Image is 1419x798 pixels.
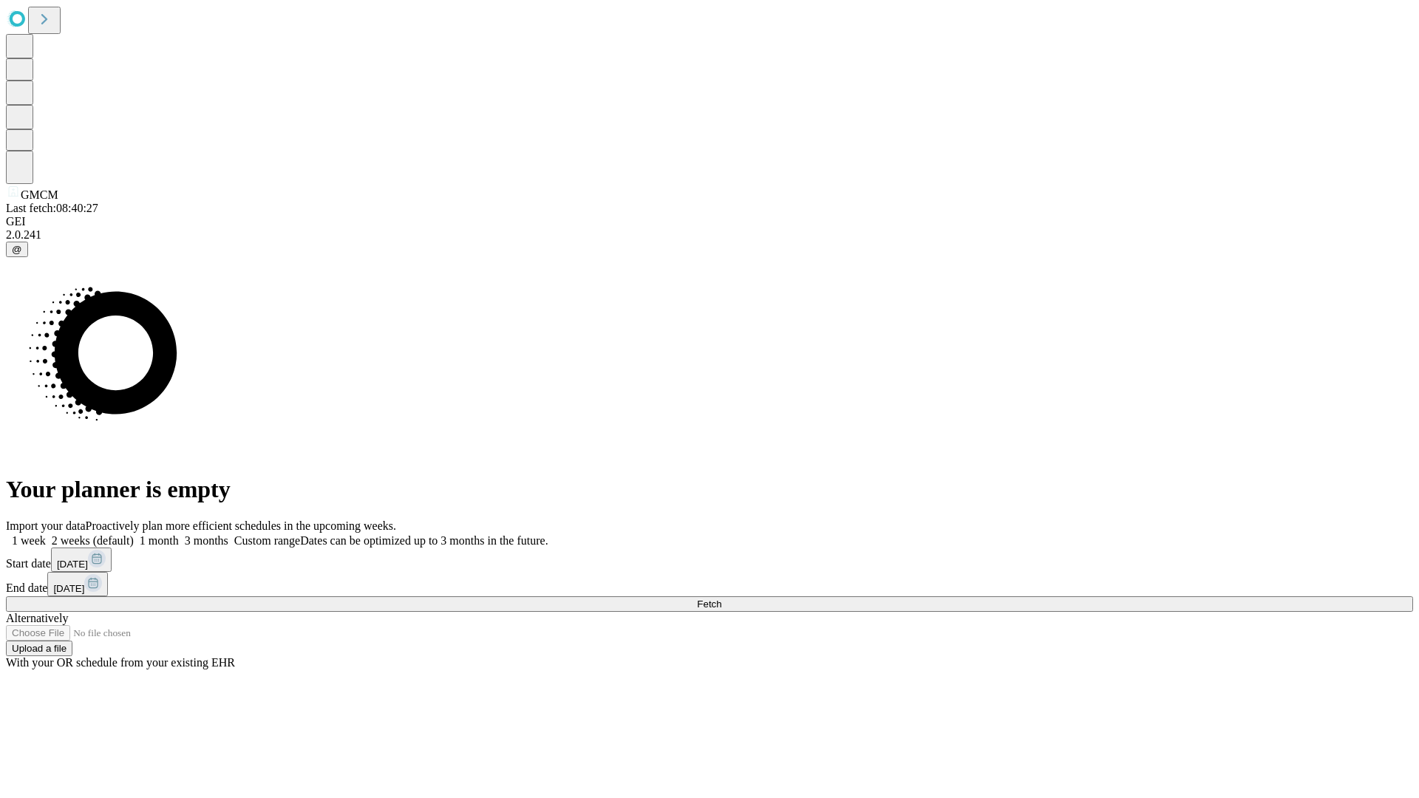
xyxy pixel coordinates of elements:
[6,476,1413,503] h1: Your planner is empty
[300,534,548,547] span: Dates can be optimized up to 3 months in the future.
[12,244,22,255] span: @
[6,641,72,656] button: Upload a file
[6,656,235,669] span: With your OR schedule from your existing EHR
[6,202,98,214] span: Last fetch: 08:40:27
[6,596,1413,612] button: Fetch
[52,534,134,547] span: 2 weeks (default)
[140,534,179,547] span: 1 month
[185,534,228,547] span: 3 months
[51,548,112,572] button: [DATE]
[234,534,300,547] span: Custom range
[6,548,1413,572] div: Start date
[53,583,84,594] span: [DATE]
[6,228,1413,242] div: 2.0.241
[6,215,1413,228] div: GEI
[6,612,68,624] span: Alternatively
[6,242,28,257] button: @
[86,519,396,532] span: Proactively plan more efficient schedules in the upcoming weeks.
[57,559,88,570] span: [DATE]
[697,598,721,610] span: Fetch
[12,534,46,547] span: 1 week
[47,572,108,596] button: [DATE]
[6,519,86,532] span: Import your data
[6,572,1413,596] div: End date
[21,188,58,201] span: GMCM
